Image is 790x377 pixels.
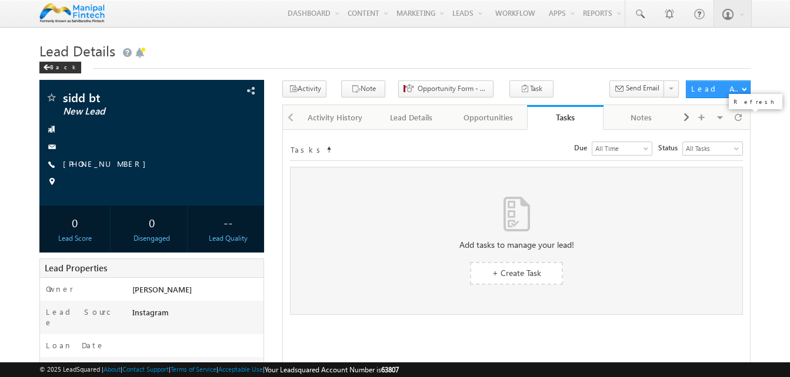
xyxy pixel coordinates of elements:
div: 0 [42,211,107,233]
button: Lead Actions [686,80,751,98]
div: Back [39,62,81,73]
a: About [104,365,121,373]
span: © 2025 LeadSquared | | | | | [39,364,399,375]
div: Lead Score [42,233,107,244]
span: [PERSON_NAME] [132,284,192,294]
a: Terms of Service [171,365,216,373]
div: Opportunities [460,110,516,124]
label: Lead Source [46,307,121,328]
a: Lead Details [374,105,450,130]
button: Activity [282,80,326,97]
a: Contact Support [122,365,169,373]
span: New Lead [63,106,201,117]
button: Note [341,80,385,97]
div: 0 [119,211,184,233]
span: Opportunity Form - Stage & Status [418,83,488,94]
img: No data found [504,197,530,231]
label: Loan Date [46,340,105,351]
img: Custom Logo [39,3,105,23]
a: Activity History [297,105,374,130]
span: Send Email [626,83,659,93]
div: Lead Actions [691,83,741,94]
span: Status [658,143,682,153]
a: All Time [592,142,652,156]
span: Lead Properties [45,262,107,274]
td: Tasks [290,142,325,156]
div: Instagram [129,307,264,323]
div: Lead Quality [196,233,261,244]
a: Notes [604,105,680,130]
div: Tasks [536,112,595,123]
span: All Time [592,143,649,154]
span: + Create Task [492,267,541,278]
a: All Tasks [682,142,743,156]
span: All Tasks [683,143,739,154]
a: Acceptable Use [218,365,263,373]
button: Task [509,80,554,97]
div: Activity History [306,110,363,124]
button: Opportunity Form - Stage & Status [398,80,494,97]
span: sidd bt [63,92,201,103]
a: Back [39,61,87,71]
a: Opportunities [451,105,527,130]
div: Disengaged [119,233,184,244]
span: Your Leadsquared Account Number is [265,365,399,374]
a: Tasks [527,105,604,130]
div: Notes [613,110,669,124]
label: Owner [46,284,74,294]
div: Lead Details [383,110,439,124]
div: -- [196,211,261,233]
span: Sort Timeline [326,142,332,153]
p: Refresh [734,97,778,106]
button: Send Email [609,80,665,97]
span: [PHONE_NUMBER] [63,159,152,170]
span: 63807 [381,365,399,374]
span: Due [574,143,592,153]
span: Lead Details [39,41,115,60]
div: Add tasks to manage your lead! [291,240,742,250]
